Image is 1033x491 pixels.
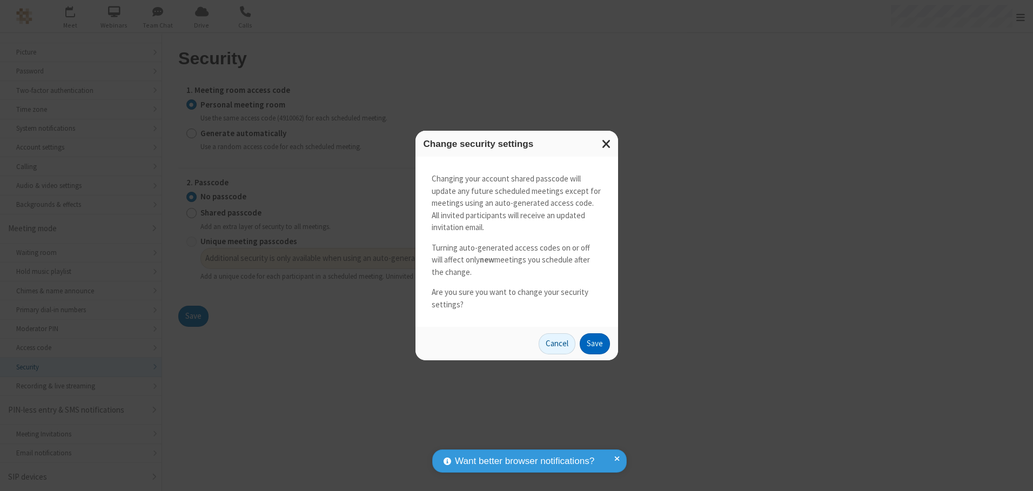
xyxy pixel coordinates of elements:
p: Turning auto-generated access codes on or off will affect only meetings you schedule after the ch... [432,242,602,279]
strong: new [480,254,494,265]
p: Changing your account shared passcode will update any future scheduled meetings except for meetin... [432,173,602,234]
span: Want better browser notifications? [455,454,594,468]
button: Save [580,333,610,355]
button: Close modal [595,131,618,157]
h3: Change security settings [424,139,610,149]
button: Cancel [539,333,575,355]
p: Are you sure you want to change your security settings? [432,286,602,311]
